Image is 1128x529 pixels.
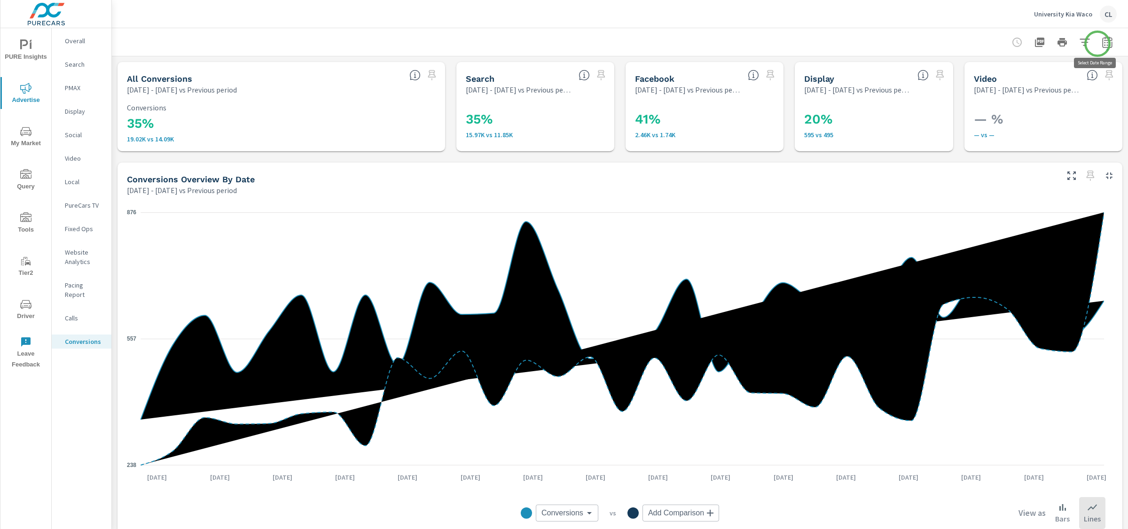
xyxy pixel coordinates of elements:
button: Apply Filters [1075,33,1094,52]
span: Search Conversions include Actions, Leads and Unmapped Conversions. [579,70,590,81]
div: PMAX [52,81,111,95]
h5: All Conversions [127,74,192,84]
span: Select a preset date range to save this widget [763,68,778,83]
span: Select a preset date range to save this widget [932,68,948,83]
p: [DATE] [391,473,424,482]
p: [DATE] [1080,473,1113,482]
p: [DATE] [204,473,236,482]
h5: Conversions Overview By Date [127,174,255,184]
div: Display [52,104,111,118]
p: PureCars TV [65,201,104,210]
h3: 35% [466,111,605,127]
span: Select a preset date range to save this widget [424,68,439,83]
p: 15,972 vs 11,850 [466,131,605,139]
h3: 35% [127,116,436,132]
span: Query [3,169,48,192]
p: Calls [65,313,104,323]
div: Calls [52,311,111,325]
div: Overall [52,34,111,48]
p: [DATE] - [DATE] vs Previous period [127,84,237,95]
div: Video [52,151,111,165]
span: PURE Insights [3,39,48,62]
p: vs [598,509,627,517]
p: Search [65,60,104,69]
h5: Search [466,74,494,84]
p: Pacing Report [65,280,104,299]
p: Video [65,154,104,163]
div: CL [1100,6,1117,23]
p: [DATE] [517,473,549,482]
h3: 41% [635,111,774,127]
span: My Market [3,126,48,149]
p: [DATE] [141,473,173,482]
div: Add Comparison [642,505,719,521]
span: Select a preset date range to save this widget [1083,168,1098,183]
p: [DATE] [642,473,674,482]
text: 238 [127,462,136,468]
div: Local [52,175,111,189]
span: Video Conversions include Actions, Leads and Unmapped Conversions [1087,70,1098,81]
button: Make Fullscreen [1064,168,1079,183]
p: [DATE] [329,473,361,482]
p: 19,023 vs 14,087 [127,135,436,143]
p: Conversions [65,337,104,346]
p: [DATE] - [DATE] vs Previous period [635,84,740,95]
span: Select a preset date range to save this widget [1102,68,1117,83]
span: Add Comparison [648,508,704,518]
h5: Display [804,74,834,84]
p: [DATE] [1018,473,1050,482]
span: Driver [3,299,48,322]
p: [DATE] [704,473,737,482]
p: — vs — [974,131,1113,139]
p: 2,456 vs 1,742 [635,131,774,139]
div: Conversions [52,335,111,349]
span: Leave Feedback [3,336,48,370]
span: Conversions [541,508,583,518]
div: nav menu [0,28,51,374]
button: Minimize Widget [1102,168,1117,183]
span: Advertise [3,83,48,106]
p: Bars [1055,513,1070,524]
span: Display Conversions include Actions, Leads and Unmapped Conversions [917,70,929,81]
div: PureCars TV [52,198,111,212]
p: Local [65,177,104,187]
p: [DATE] - [DATE] vs Previous period [974,84,1079,95]
p: Overall [65,36,104,46]
p: Display [65,107,104,116]
p: University Kia Waco [1034,10,1092,18]
div: Website Analytics [52,245,111,269]
h6: View as [1018,508,1046,518]
p: 595 vs 495 [804,131,943,139]
p: Social [65,130,104,140]
p: [DATE] - [DATE] vs Previous period [466,84,571,95]
div: Social [52,128,111,142]
p: Fixed Ops [65,224,104,233]
p: [DATE] [454,473,487,482]
p: [DATE] [892,473,925,482]
p: [DATE] [955,473,987,482]
p: [DATE] - [DATE] vs Previous period [127,185,237,196]
p: PMAX [65,83,104,93]
span: All conversions reported from Facebook with duplicates filtered out [748,70,759,81]
p: [DATE] [767,473,800,482]
button: "Export Report to PDF" [1030,33,1049,52]
div: Search [52,57,111,71]
text: 557 [127,335,136,342]
p: [DATE] [266,473,299,482]
p: [DATE] - [DATE] vs Previous period [804,84,909,95]
h5: Video [974,74,997,84]
span: Tools [3,212,48,235]
div: Fixed Ops [52,222,111,236]
span: Tier2 [3,256,48,279]
span: All Conversions include Actions, Leads and Unmapped Conversions [409,70,421,81]
h3: 20% [804,111,943,127]
div: Conversions [536,505,598,521]
button: Print Report [1053,33,1072,52]
h3: — % [974,111,1113,127]
div: Pacing Report [52,278,111,302]
p: Website Analytics [65,248,104,266]
span: Select a preset date range to save this widget [594,68,609,83]
p: [DATE] [830,473,862,482]
h5: Facebook [635,74,674,84]
p: Conversions [127,103,436,112]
